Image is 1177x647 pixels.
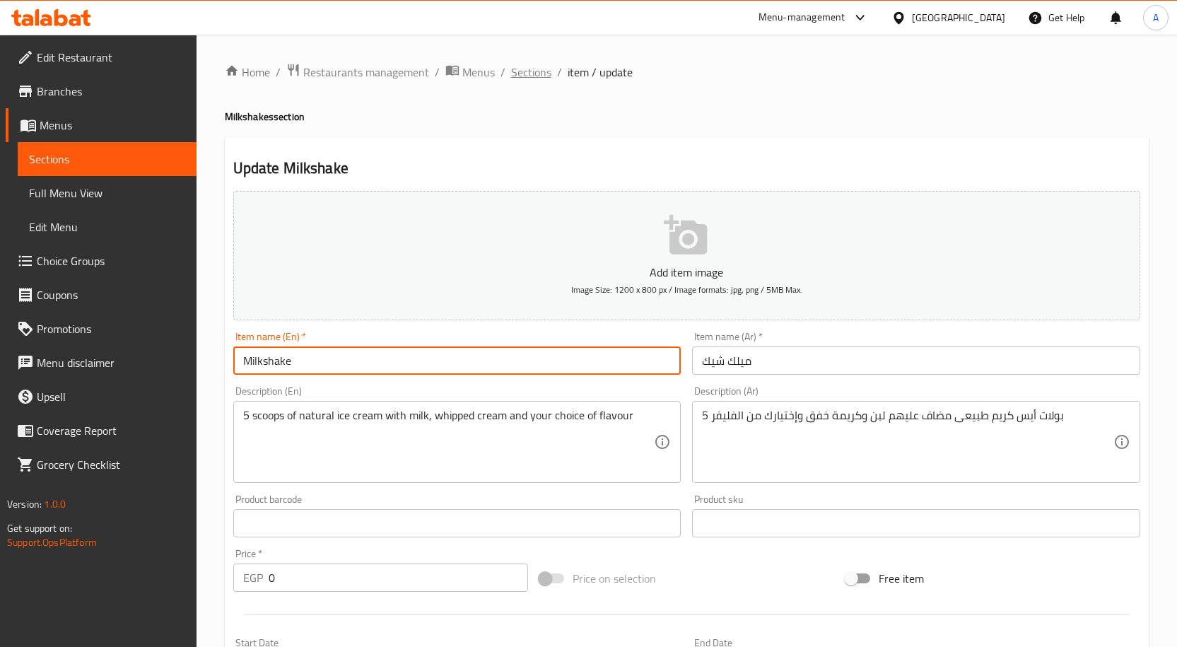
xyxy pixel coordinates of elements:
a: Branches [6,74,197,108]
span: Promotions [37,320,185,337]
span: Coverage Report [37,422,185,439]
a: Edit Restaurant [6,40,197,74]
span: Menus [40,117,185,134]
span: Upsell [37,388,185,405]
span: Menus [462,64,495,81]
a: Support.OpsPlatform [7,533,97,552]
a: Sections [18,142,197,176]
span: Branches [37,83,185,100]
span: Menu disclaimer [37,354,185,371]
a: Sections [511,64,551,81]
li: / [500,64,505,81]
a: Menu disclaimer [6,346,197,380]
span: Coupons [37,286,185,303]
span: item / update [568,64,633,81]
nav: breadcrumb [225,63,1149,81]
span: Sections [29,151,185,168]
h2: Update Milkshake [233,158,1140,179]
span: Edit Menu [29,218,185,235]
li: / [435,64,440,81]
span: Price on selection [573,570,656,587]
span: A [1153,10,1159,25]
a: Restaurants management [286,63,429,81]
li: / [557,64,562,81]
a: Edit Menu [18,210,197,244]
span: Full Menu View [29,185,185,202]
li: / [276,64,281,81]
a: Coupons [6,278,197,312]
a: Grocery Checklist [6,448,197,482]
span: Edit Restaurant [37,49,185,66]
a: Menus [6,108,197,142]
span: Grocery Checklist [37,456,185,473]
div: Menu-management [759,9,845,26]
h4: Milkshakes section [225,110,1149,124]
span: Restaurants management [303,64,429,81]
p: EGP [243,569,263,586]
input: Please enter product sku [692,509,1140,537]
textarea: 5 بولات أيس كريم طبيعى مضاف عليهم لبن وكريمة خفق وإختيارك من الفليفر [702,409,1113,476]
span: Free item [879,570,924,587]
span: Get support on: [7,519,72,537]
a: Home [225,64,270,81]
input: Please enter price [269,564,528,592]
a: Promotions [6,312,197,346]
a: Choice Groups [6,244,197,278]
span: Choice Groups [37,252,185,269]
textarea: 5 scoops of natural ice cream with milk, whipped cream and your choice of flavour [243,409,655,476]
span: Version: [7,495,42,513]
input: Enter name En [233,346,681,375]
p: Add item image [255,264,1118,281]
span: 1.0.0 [44,495,66,513]
a: Menus [445,63,495,81]
a: Full Menu View [18,176,197,210]
span: Image Size: 1200 x 800 px / Image formats: jpg, png / 5MB Max. [571,281,802,298]
a: Coverage Report [6,414,197,448]
input: Enter name Ar [692,346,1140,375]
a: Upsell [6,380,197,414]
button: Add item imageImage Size: 1200 x 800 px / Image formats: jpg, png / 5MB Max. [233,191,1140,320]
input: Please enter product barcode [233,509,681,537]
div: [GEOGRAPHIC_DATA] [912,10,1005,25]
